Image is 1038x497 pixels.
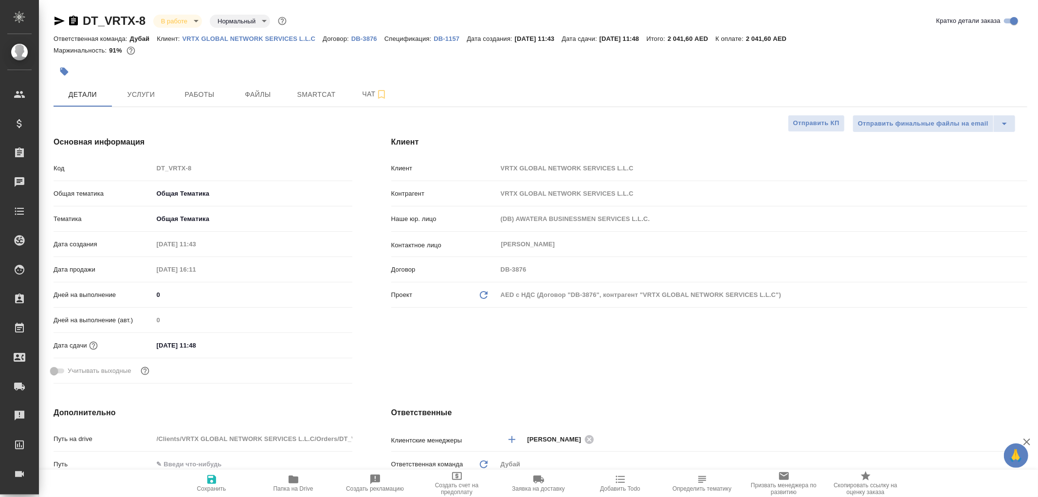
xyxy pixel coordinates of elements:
[351,35,384,42] p: DB-3876
[497,456,1027,473] div: Дубай
[580,470,661,497] button: Добавить Todo
[182,35,323,42] p: VRTX GLOBAL NETWORK SERVICES L.L.C
[376,89,387,100] svg: Подписаться
[391,164,497,173] p: Клиент
[54,15,65,27] button: Скопировать ссылку для ЯМессенджера
[391,460,463,469] p: Ответственная команда
[68,366,131,376] span: Учитывать выходные
[858,118,988,129] span: Отправить финальные файлы на email
[497,287,1027,303] div: AED c НДС (Договор "DB-3876", контрагент "VRTX GLOBAL NETWORK SERVICES L.L.C")
[391,189,497,199] p: Контрагент
[646,35,667,42] p: Итого:
[125,44,137,57] button: 180.00 AED;
[351,34,384,42] a: DB-3876
[467,35,514,42] p: Дата создания:
[528,435,587,444] span: [PERSON_NAME]
[54,407,352,419] h4: Дополнительно
[668,35,715,42] p: 2 041,60 AED
[497,186,1027,201] input: Пустое поле
[253,470,334,497] button: Папка на Drive
[153,313,352,327] input: Пустое поле
[153,15,202,28] div: В работе
[515,35,562,42] p: [DATE] 11:43
[384,35,434,42] p: Спецификация:
[171,470,253,497] button: Сохранить
[323,35,351,42] p: Договор:
[153,211,352,227] div: Общая Тематика
[235,89,281,101] span: Файлы
[793,118,839,129] span: Отправить КП
[87,339,100,352] button: Если добавить услуги и заполнить их объемом, то дата рассчитается автоматически
[153,262,238,276] input: Пустое поле
[391,436,497,445] p: Клиентские менеджеры
[600,35,647,42] p: [DATE] 11:48
[600,485,640,492] span: Добавить Todo
[139,365,151,377] button: Выбери, если сб и вс нужно считать рабочими днями для выполнения заказа.
[54,136,352,148] h4: Основная информация
[54,290,153,300] p: Дней на выполнение
[391,214,497,224] p: Наше юр. лицо
[825,470,907,497] button: Скопировать ссылку на оценку заказа
[512,485,565,492] span: Заявка на доставку
[54,189,153,199] p: Общая тематика
[831,482,901,496] span: Скопировать ссылку на оценку заказа
[936,16,1001,26] span: Кратко детали заказа
[497,212,1027,226] input: Пустое поле
[416,470,498,497] button: Создать счет на предоплату
[210,15,270,28] div: В работе
[351,88,398,100] span: Чат
[157,35,182,42] p: Клиент:
[54,35,130,42] p: Ответственная команда:
[391,290,413,300] p: Проект
[54,61,75,82] button: Добавить тэг
[153,432,352,446] input: Пустое поле
[54,239,153,249] p: Дата создания
[54,47,109,54] p: Маржинальность:
[118,89,164,101] span: Услуги
[153,237,238,251] input: Пустое поле
[1004,443,1028,468] button: 🙏
[853,115,994,132] button: Отправить финальные файлы на email
[749,482,819,496] span: Призвать менеджера по развитию
[54,265,153,275] p: Дата продажи
[158,17,190,25] button: В работе
[215,17,258,25] button: Нормальный
[182,34,323,42] a: VRTX GLOBAL NETWORK SERVICES L.L.C
[434,35,467,42] p: DB-1157
[746,35,794,42] p: 2 041,60 AED
[528,433,598,445] div: [PERSON_NAME]
[153,185,352,202] div: Общая Тематика
[497,161,1027,175] input: Пустое поле
[54,315,153,325] p: Дней на выполнение (авт.)
[59,89,106,101] span: Детали
[1008,445,1024,466] span: 🙏
[153,338,238,352] input: ✎ Введи что-нибудь
[391,136,1027,148] h4: Клиент
[346,485,404,492] span: Создать рекламацию
[153,457,352,471] input: ✎ Введи что-нибудь
[83,14,146,27] a: DT_VRTX-8
[293,89,340,101] span: Smartcat
[673,485,731,492] span: Определить тематику
[130,35,157,42] p: Дубай
[109,47,124,54] p: 91%
[562,35,599,42] p: Дата сдачи:
[715,35,746,42] p: К оплате:
[743,470,825,497] button: Призвать менеджера по развитию
[853,115,1016,132] div: split button
[498,470,580,497] button: Заявка на доставку
[497,262,1027,276] input: Пустое поле
[54,164,153,173] p: Код
[176,89,223,101] span: Работы
[153,161,352,175] input: Пустое поле
[391,240,497,250] p: Контактное лицо
[276,15,289,27] button: Доп статусы указывают на важность/срочность заказа
[661,470,743,497] button: Определить тематику
[422,482,492,496] span: Создать счет на предоплату
[500,428,524,451] button: Добавить менеджера
[153,288,352,302] input: ✎ Введи что-нибудь
[68,15,79,27] button: Скопировать ссылку
[54,341,87,350] p: Дата сдачи
[788,115,845,132] button: Отправить КП
[434,34,467,42] a: DB-1157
